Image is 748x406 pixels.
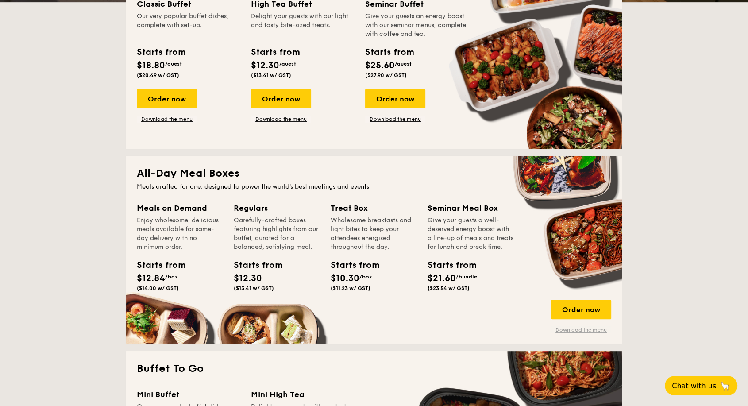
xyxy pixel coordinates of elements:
[137,273,165,284] span: $12.84
[137,388,240,401] div: Mini Buffet
[365,60,395,71] span: $25.60
[137,259,177,272] div: Starts from
[137,362,611,376] h2: Buffet To Go
[720,381,730,391] span: 🦙
[428,216,514,251] div: Give your guests a well-deserved energy boost with a line-up of meals and treats for lunch and br...
[234,216,320,251] div: Carefully-crafted boxes featuring highlights from our buffet, curated for a balanced, satisfying ...
[551,326,611,333] a: Download the menu
[428,285,470,291] span: ($23.54 w/ GST)
[395,61,412,67] span: /guest
[137,285,179,291] span: ($14.00 w/ GST)
[137,89,197,108] div: Order now
[234,259,274,272] div: Starts from
[251,60,279,71] span: $12.30
[551,300,611,319] div: Order now
[137,166,611,181] h2: All-Day Meal Boxes
[137,216,223,251] div: Enjoy wholesome, delicious meals available for same-day delivery with no minimum order.
[428,202,514,214] div: Seminar Meal Box
[137,116,197,123] a: Download the menu
[665,376,737,395] button: Chat with us🦙
[251,388,355,401] div: Mini High Tea
[365,12,469,39] div: Give your guests an energy boost with our seminar menus, complete with coffee and tea.
[251,89,311,108] div: Order now
[137,12,240,39] div: Our very popular buffet dishes, complete with set-up.
[331,259,370,272] div: Starts from
[137,60,165,71] span: $18.80
[456,274,477,280] span: /bundle
[165,61,182,67] span: /guest
[331,202,417,214] div: Treat Box
[234,202,320,214] div: Regulars
[165,274,178,280] span: /box
[137,202,223,214] div: Meals on Demand
[279,61,296,67] span: /guest
[234,273,262,284] span: $12.30
[428,259,467,272] div: Starts from
[137,72,179,78] span: ($20.49 w/ GST)
[331,285,370,291] span: ($11.23 w/ GST)
[365,46,413,59] div: Starts from
[365,116,425,123] a: Download the menu
[137,182,611,191] div: Meals crafted for one, designed to power the world's best meetings and events.
[251,72,291,78] span: ($13.41 w/ GST)
[331,216,417,251] div: Wholesome breakfasts and light bites to keep your attendees energised throughout the day.
[428,273,456,284] span: $21.60
[251,12,355,39] div: Delight your guests with our light and tasty bite-sized treats.
[365,72,407,78] span: ($27.90 w/ GST)
[251,116,311,123] a: Download the menu
[331,273,359,284] span: $10.30
[251,46,299,59] div: Starts from
[137,46,185,59] div: Starts from
[234,285,274,291] span: ($13.41 w/ GST)
[359,274,372,280] span: /box
[672,382,716,390] span: Chat with us
[365,89,425,108] div: Order now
